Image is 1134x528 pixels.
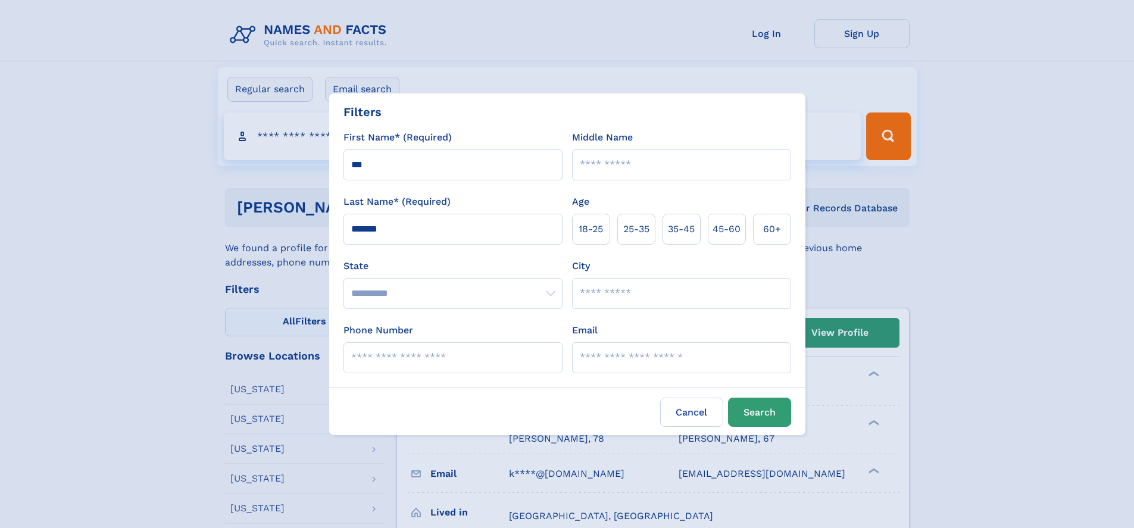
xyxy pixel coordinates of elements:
[572,130,633,145] label: Middle Name
[343,103,382,121] div: Filters
[660,398,723,427] label: Cancel
[623,222,649,236] span: 25‑35
[343,323,413,338] label: Phone Number
[579,222,603,236] span: 18‑25
[343,259,563,273] label: State
[343,195,451,209] label: Last Name* (Required)
[763,222,781,236] span: 60+
[668,222,695,236] span: 35‑45
[728,398,791,427] button: Search
[572,323,598,338] label: Email
[343,130,452,145] label: First Name* (Required)
[572,195,589,209] label: Age
[572,259,590,273] label: City
[713,222,741,236] span: 45‑60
